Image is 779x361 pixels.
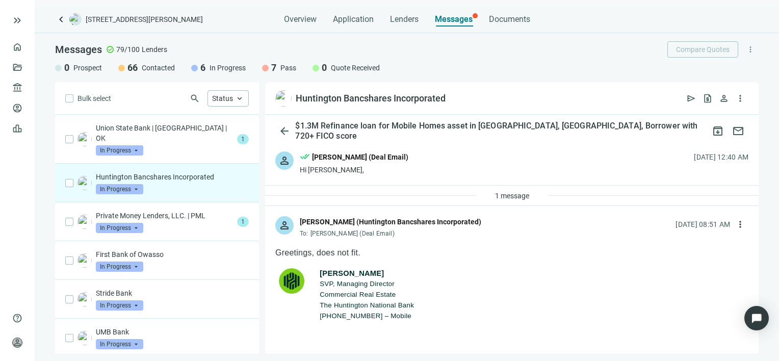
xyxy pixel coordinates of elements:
[96,327,249,337] p: UMB Bank
[96,172,249,182] p: Huntington Bancshares Incorporated
[296,92,446,105] div: Huntington Bancshares Incorporated
[64,62,69,74] span: 0
[744,306,769,330] div: Open Intercom Messenger
[699,90,716,107] button: request_quote
[489,14,530,24] span: Documents
[86,14,203,24] span: [STREET_ADDRESS][PERSON_NAME]
[55,13,67,25] a: keyboard_arrow_left
[96,262,143,272] span: In Progress
[703,93,713,104] span: request_quote
[333,14,374,24] span: Application
[275,90,292,107] img: bf02e6f3-ffdd-42ca-a75e-3ac6052026d6.png
[12,313,22,323] span: help
[77,215,92,229] img: c3510e10-e30c-4f20-84b3-b55eff1bb01b
[210,63,246,73] span: In Progress
[732,90,748,107] button: more_vert
[77,253,92,268] img: 083bd6af-a6cb-4c54-ac62-9364b4ca352d
[12,338,22,348] span: person
[142,44,167,55] span: Lenders
[77,331,92,345] img: 70dbd372-402a-4c3a-a926-7ef55ced2059
[716,90,732,107] button: person
[694,151,748,163] div: [DATE] 12:40 AM
[69,13,82,25] img: deal-logo
[300,151,310,165] span: done_all
[300,229,481,238] div: To:
[300,165,408,175] div: Hi [PERSON_NAME],
[200,62,205,74] span: 6
[96,184,143,194] span: In Progress
[237,134,249,144] span: 1
[278,154,291,167] span: person
[96,223,143,233] span: In Progress
[190,93,200,104] span: search
[667,41,738,58] button: Compare Quotes
[212,94,233,102] span: Status
[116,44,140,55] span: 79/100
[293,121,708,141] div: $1.3M Refinance loan for Mobile Homes asset in [GEOGRAPHIC_DATA], [GEOGRAPHIC_DATA], Borrower wit...
[435,14,473,24] span: Messages
[676,219,730,230] div: [DATE] 08:51 AM
[142,63,175,73] span: Contacted
[486,188,538,204] button: 1 message
[686,93,696,104] span: send
[275,121,293,141] button: arrow_back
[77,132,92,146] img: 477375ba-b1ba-4f50-8e2e-e237ef1d3a9d.png
[735,219,745,229] span: more_vert
[96,249,249,260] p: First Bank of Owasso
[77,176,92,190] img: bf02e6f3-ffdd-42ca-a75e-3ac6052026d6.png
[96,288,249,298] p: Stride Bank
[278,219,291,231] span: person
[127,62,138,74] span: 66
[278,125,291,137] span: arrow_back
[73,63,102,73] span: Prospect
[300,216,481,227] div: [PERSON_NAME] (Huntington Bancshares Incorporated)
[310,230,395,237] span: [PERSON_NAME] (Deal Email)
[284,14,317,24] span: Overview
[742,41,759,58] button: more_vert
[331,63,380,73] span: Quote Received
[732,216,748,233] button: more_vert
[719,93,729,104] span: person
[312,151,408,163] div: [PERSON_NAME] (Deal Email)
[96,123,233,143] p: Union State Bank | [GEOGRAPHIC_DATA] | OK
[683,90,699,107] button: send
[12,83,19,93] span: account_balance
[106,45,114,54] span: check_circle
[235,94,244,103] span: keyboard_arrow_up
[96,300,143,311] span: In Progress
[735,93,745,104] span: more_vert
[271,62,276,74] span: 7
[746,45,755,54] span: more_vert
[11,14,23,27] button: keyboard_double_arrow_right
[96,211,233,221] p: Private Money Lenders, LLC. | PML
[96,145,143,156] span: In Progress
[708,121,728,141] button: archive
[728,121,748,141] button: mail
[55,43,102,56] span: Messages
[96,339,143,349] span: In Progress
[390,14,419,24] span: Lenders
[237,217,249,227] span: 1
[732,125,744,137] span: mail
[77,93,111,104] span: Bulk select
[77,292,92,306] img: cabf3fa3-35b7-4ec6-bee1-f1c96852375f
[280,63,296,73] span: Pass
[322,62,327,74] span: 0
[495,192,529,200] span: 1 message
[712,125,724,137] span: archive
